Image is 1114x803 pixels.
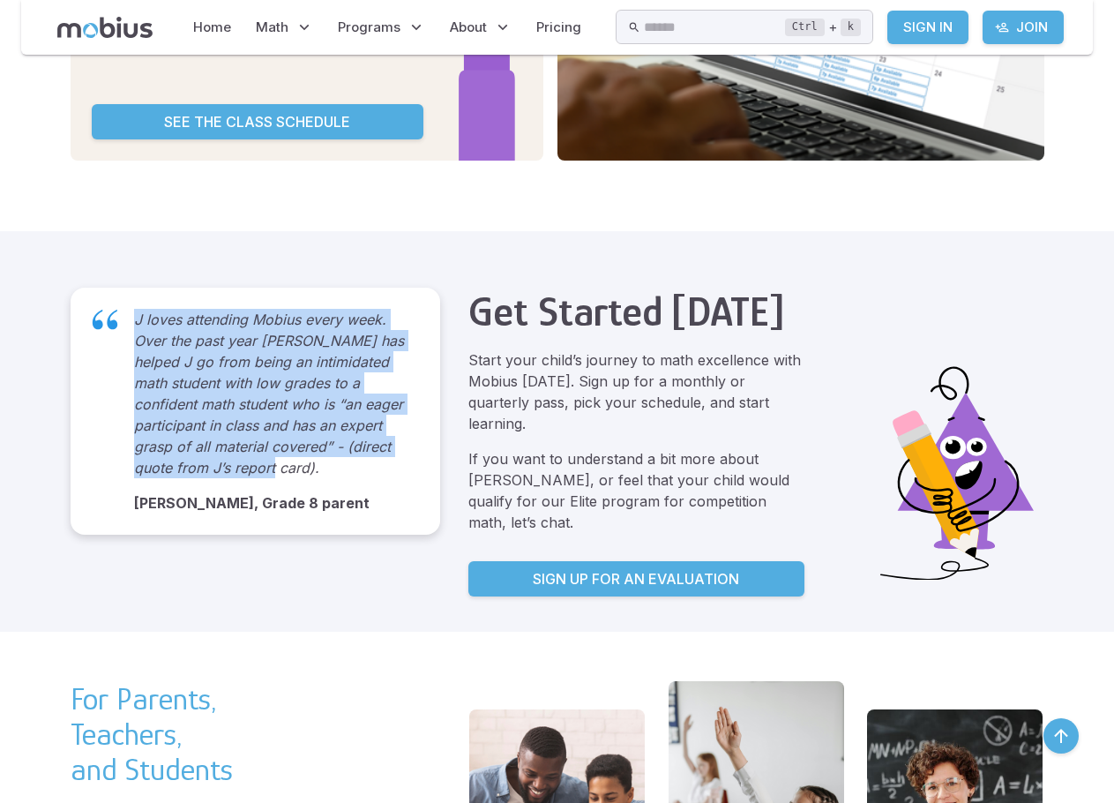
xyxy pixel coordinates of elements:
h2: Get Started [DATE] [468,288,783,335]
img: triangle-sign-with-pencil.svg [819,349,1044,597]
p: [PERSON_NAME], Grade 8 parent [134,492,405,514]
h3: Teachers, [71,717,420,752]
kbd: k [841,19,861,36]
div: + [785,17,861,38]
span: About [450,18,487,37]
h3: For Parents, [71,681,420,717]
span: Math [256,18,288,37]
span: Programs [338,18,400,37]
p: If you want to understand a bit more about [PERSON_NAME], or feel that your child would qualify f... [468,448,804,533]
a: Sign In [887,11,968,44]
p: J loves attending Mobius every week. Over the past year [PERSON_NAME] has helped J go from being ... [134,309,405,478]
h3: and Students [71,752,420,787]
kbd: Ctrl [785,19,825,36]
p: Sign up for an Evaluation [533,568,739,589]
a: Pricing [531,7,587,48]
a: Join [983,11,1064,44]
a: See the Class Schedule [92,104,423,139]
p: Start your child’s journey to math excellence with Mobius [DATE]. Sign up for a monthly or quarte... [468,349,804,434]
a: Sign up for an Evaluation [468,561,804,597]
p: See the Class Schedule [164,111,350,132]
a: Home [188,7,236,48]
